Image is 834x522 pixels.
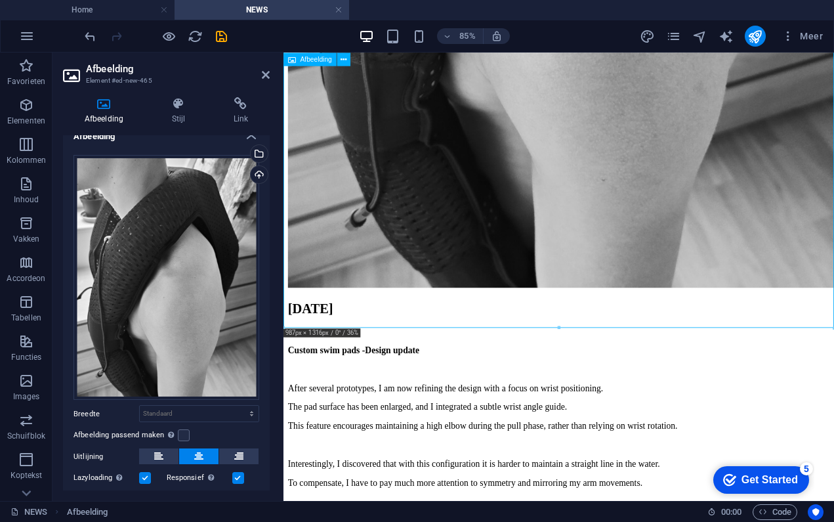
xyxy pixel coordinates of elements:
[301,56,332,62] span: Afbeelding
[745,26,766,47] button: publish
[14,194,39,205] p: Inhoud
[86,63,270,75] h2: Afbeelding
[11,313,41,323] p: Tabellen
[167,470,232,486] label: Responsief
[808,504,824,520] button: Usercentrics
[719,28,734,44] button: text_generator
[10,7,106,34] div: Get Started 5 items remaining, 0% complete
[13,234,40,244] p: Vakken
[175,3,349,17] h4: NEWS
[692,29,707,44] i: Navigator
[759,504,791,520] span: Code
[11,352,42,362] p: Functies
[7,116,45,126] p: Elementen
[666,29,681,44] i: Pagina's (Ctrl+Alt+S)
[719,29,734,44] i: AI Writer
[212,97,270,125] h4: Link
[63,97,150,125] h4: Afbeelding
[721,504,741,520] span: 00 00
[73,427,178,443] label: Afbeelding passend maken
[187,28,203,44] button: reload
[73,449,139,465] label: Uitlijning
[97,3,110,16] div: 5
[67,504,108,520] nav: breadcrumb
[7,431,45,441] p: Schuifblok
[214,29,229,44] i: Opslaan (Ctrl+S)
[10,470,43,481] p: Koptekst
[782,30,823,43] span: Meer
[7,273,45,284] p: Accordeon
[437,28,484,44] button: 85%
[7,76,45,87] p: Favorieten
[67,504,108,520] span: Klik om te selecteren, dubbelklik om te bewerken
[13,391,40,402] p: Images
[640,29,655,44] i: Design (Ctrl+Alt+Y)
[86,75,243,87] h3: Element #ed-new-465
[10,504,47,520] a: NEWS
[39,14,95,26] div: Get Started
[692,28,708,44] button: navigator
[491,30,503,42] i: Stel bij het wijzigen van de grootte van de weergegeven website automatisch het juist zoomniveau ...
[7,155,47,165] p: Kolommen
[666,28,682,44] button: pages
[776,26,828,47] button: Meer
[640,28,656,44] button: design
[747,29,762,44] i: Publiceren
[753,504,797,520] button: Code
[82,28,98,44] button: undo
[730,507,732,517] span: :
[457,28,478,44] h6: 85%
[188,29,203,44] i: Pagina opnieuw laden
[83,29,98,44] i: Ongedaan maken: Oriëntatie wijzigen (Ctrl+Z)
[150,97,212,125] h4: Stijl
[73,155,259,401] div: IMG_6582-mSTU1--1mgYoa65_8QERqw.JPG
[707,504,742,520] h6: Sessietijd
[73,410,139,418] label: Breedte
[213,28,229,44] button: save
[73,470,139,486] label: Lazyloading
